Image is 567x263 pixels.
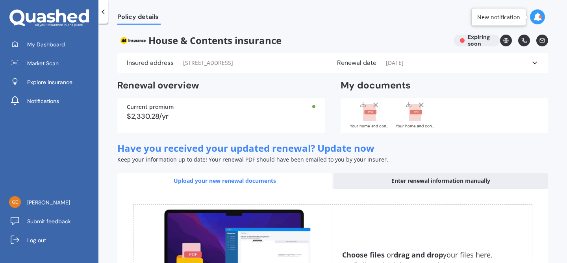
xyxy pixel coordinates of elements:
[6,37,98,52] a: My Dashboard
[27,97,59,105] span: Notifications
[342,250,493,259] span: or your files here.
[27,217,71,225] span: Submit feedback
[127,104,315,110] div: Current premium
[394,250,443,259] b: drag and drop
[127,59,174,67] label: Insured address
[6,195,98,210] a: [PERSON_NAME]
[127,113,315,120] div: $2,330.28/yr
[396,124,435,128] div: Your home and contents quote schedule QUT000792085.pdf
[117,156,388,163] span: Keep your information up to date! Your renewal PDF should have been emailed to you by your insurer.
[477,13,520,21] div: New notification
[386,59,404,67] span: [DATE]
[27,78,72,86] span: Explore insurance
[27,59,59,67] span: Market Scan
[117,173,332,189] div: Upload your new renewal documents
[6,74,98,90] a: Explore insurance
[117,142,374,154] span: Have you received your updated renewal? Update now
[6,93,98,109] a: Notifications
[117,35,447,46] span: House & Contents insurance
[117,13,161,24] span: Policy details
[117,35,148,46] img: AA.webp
[117,79,325,92] h2: Renewal overview
[6,232,98,248] a: Log out
[9,196,21,208] img: d5246d58fbcbf40e6a14b413d2d27cb4
[27,40,65,48] span: My Dashboard
[337,59,376,67] label: Renewal date
[334,173,548,189] div: Enter renewal information manually
[6,55,98,71] a: Market Scan
[27,199,70,206] span: [PERSON_NAME]
[341,79,411,92] h2: My documents
[27,236,46,244] span: Log out
[183,59,233,67] span: [STREET_ADDRESS]
[350,124,389,128] div: Your home and contents quote letter QUT000792085.pdf
[342,250,385,259] u: Choose files
[6,213,98,229] a: Submit feedback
